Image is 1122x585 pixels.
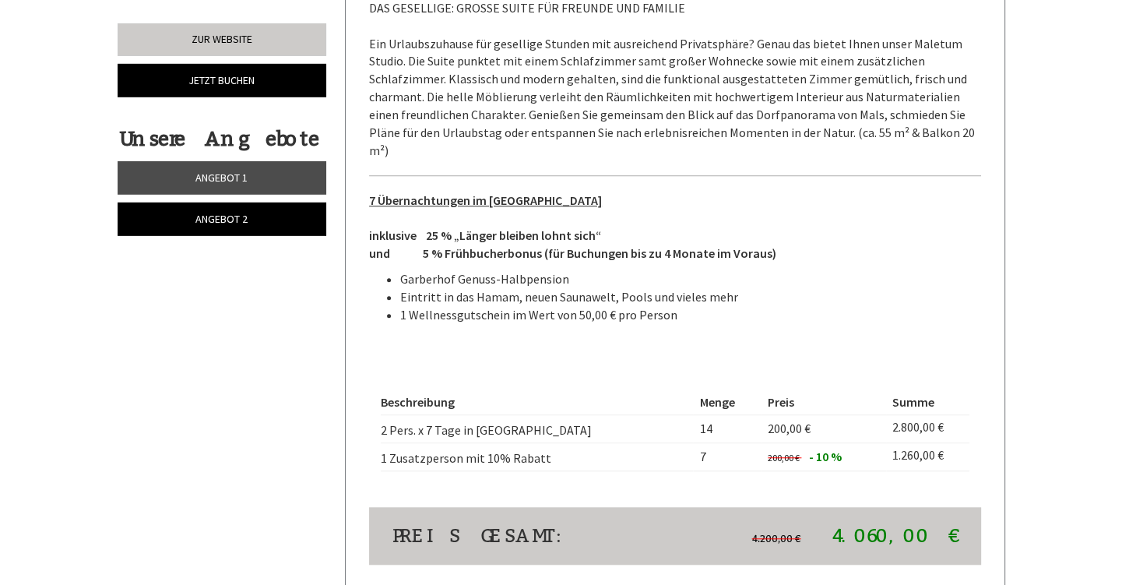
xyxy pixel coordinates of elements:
[752,533,801,544] span: 4.200,00 €
[832,524,958,547] span: 4.060,00 €
[381,415,693,443] td: 2 Pers. x 7 Tage in [GEOGRAPHIC_DATA]
[400,288,981,306] li: Eintritt in das Hamam, neuen Saunawelt, Pools und vieles mehr
[400,306,981,324] li: 1 Wellnessgutschein im Wert von 50,00 € pro Person
[886,443,969,471] td: 1.260,00 €
[768,421,811,436] span: 200,00 €
[118,64,326,97] a: Jetzt buchen
[886,415,969,443] td: 2.800,00 €
[381,523,675,549] div: Preis gesamt:
[369,227,776,261] strong: inklusive 25 % „Länger bleiben lohnt sich“ und 5 % Frühbucherbonus (für Buchungen bis zu 4 Monate...
[693,443,761,471] td: 7
[381,443,693,471] td: 1 Zusatzperson mit 10% Rabatt
[118,125,322,153] div: Unsere Angebote
[195,171,248,185] span: Angebot 1
[118,23,326,56] a: Zur Website
[693,390,761,414] th: Menge
[195,212,248,226] span: Angebot 2
[693,415,761,443] td: 14
[809,449,842,464] span: - 10 %
[886,390,969,414] th: Summe
[381,390,693,414] th: Beschreibung
[768,452,800,463] span: 200,00 €
[761,390,886,414] th: Preis
[369,192,602,208] u: 7 Übernachtungen im [GEOGRAPHIC_DATA]
[400,270,981,288] li: Garberhof Genuss-Halbpension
